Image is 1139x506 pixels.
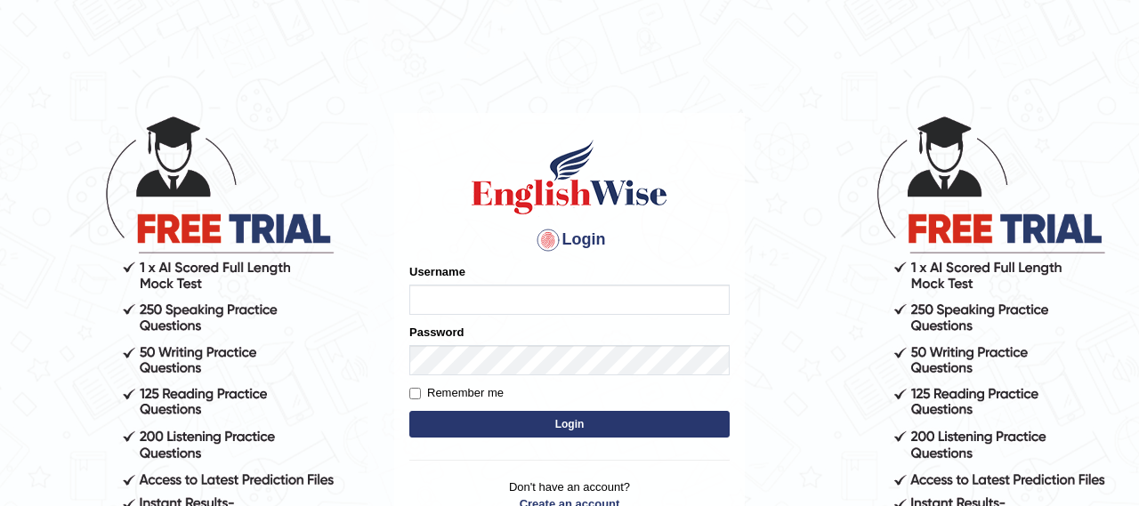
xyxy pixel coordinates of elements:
[468,137,671,217] img: Logo of English Wise sign in for intelligent practice with AI
[409,324,464,341] label: Password
[409,384,504,402] label: Remember me
[409,411,730,438] button: Login
[409,388,421,399] input: Remember me
[409,263,465,280] label: Username
[409,226,730,254] h4: Login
